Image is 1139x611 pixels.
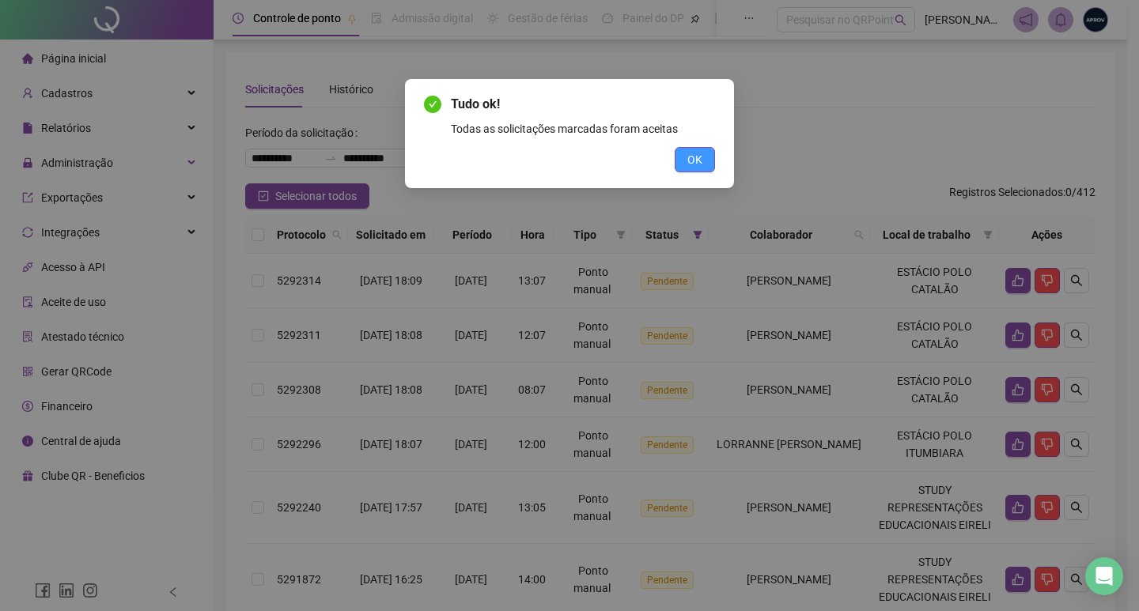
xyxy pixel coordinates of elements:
[687,151,702,168] span: OK
[1085,557,1123,595] div: Open Intercom Messenger
[451,95,715,114] span: Tudo ok!
[451,120,715,138] div: Todas as solicitações marcadas foram aceitas
[424,96,441,113] span: check-circle
[675,147,715,172] button: OK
